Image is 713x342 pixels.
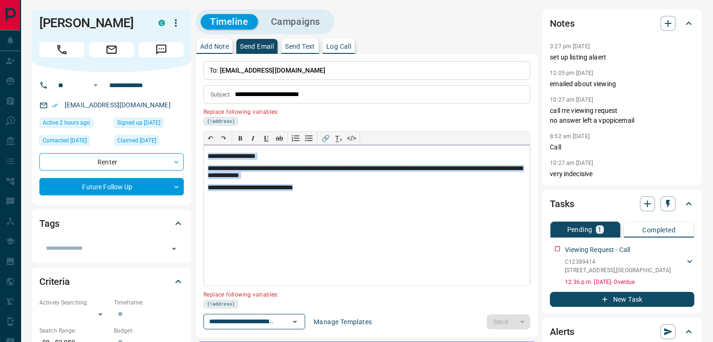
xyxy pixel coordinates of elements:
[233,132,247,145] button: 𝐁
[204,132,217,145] button: ↶
[487,314,530,329] div: split button
[89,42,134,57] span: Email
[332,132,345,145] button: T̲ₓ
[220,67,326,74] span: [EMAIL_ADDRESS][DOMAIN_NAME]
[52,102,58,109] svg: Email Verified
[550,160,593,166] p: 10:27 am [DATE]
[550,169,694,179] p: very indecisive
[550,70,593,76] p: 12:05 pm [DATE]
[598,226,601,233] p: 1
[117,118,160,127] span: Signed up [DATE]
[200,43,229,50] p: Add Note
[285,43,315,50] p: Send Text
[550,196,574,211] h2: Tasks
[167,242,180,255] button: Open
[39,135,109,149] div: Mon Aug 25 2025
[39,212,184,235] div: Tags
[207,300,235,308] span: {!address}
[117,136,156,145] span: Claimed [DATE]
[550,133,590,140] p: 8:52 am [DATE]
[247,132,260,145] button: 𝑰
[565,245,630,255] p: Viewing Request - Call
[90,80,101,91] button: Open
[567,226,592,233] p: Pending
[550,292,694,307] button: New Task
[39,178,184,195] div: Future Follow Up
[550,16,574,31] h2: Notes
[201,14,258,30] button: Timeline
[550,193,694,215] div: Tasks
[203,288,524,300] p: Replace following variables:
[240,43,274,50] p: Send Email
[302,132,315,145] button: Bullet list
[39,298,109,307] p: Actively Searching:
[39,118,109,131] div: Mon Sep 15 2025
[550,79,694,89] p: emailed about viewing
[114,118,184,131] div: Sun Jun 13 2021
[39,15,144,30] h1: [PERSON_NAME]
[550,324,574,339] h2: Alerts
[210,90,231,99] p: Subject:
[39,42,84,57] span: Call
[326,43,351,50] p: Log Call
[139,42,184,57] span: Message
[114,135,184,149] div: Mon Feb 17 2025
[39,270,184,293] div: Criteria
[289,132,302,145] button: Numbered list
[565,258,671,266] p: C12389414
[39,153,184,171] div: Renter
[550,97,593,103] p: 10:27 am [DATE]
[65,101,171,109] a: [EMAIL_ADDRESS][DOMAIN_NAME]
[565,278,694,286] p: 12:36 p.m. [DATE] - Overdue
[550,106,694,126] p: call rre viewing request no answer left a vpopicemail
[264,134,269,142] span: 𝐔
[203,61,530,80] p: To:
[276,134,283,142] s: ab
[114,327,184,335] p: Budget:
[565,256,694,276] div: C12389414[STREET_ADDRESS],[GEOGRAPHIC_DATA]
[203,105,524,117] p: Replace following variables:
[158,20,165,26] div: condos.ca
[319,132,332,145] button: 🔗
[260,132,273,145] button: 𝐔
[308,314,377,329] button: Manage Templates
[39,274,70,289] h2: Criteria
[550,43,590,50] p: 3:27 pm [DATE]
[39,327,109,335] p: Search Range:
[642,227,675,233] p: Completed
[262,14,330,30] button: Campaigns
[114,298,184,307] p: Timeframe:
[288,315,301,328] button: Open
[550,142,694,152] p: Call
[550,52,694,62] p: set up listing alaert
[273,132,286,145] button: ab
[345,132,358,145] button: </>
[39,216,59,231] h2: Tags
[207,118,235,125] span: {!address}
[217,132,230,145] button: ↷
[43,136,87,145] span: Contacted [DATE]
[565,266,671,275] p: [STREET_ADDRESS] , [GEOGRAPHIC_DATA]
[550,12,694,35] div: Notes
[43,118,90,127] span: Active 2 hours ago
